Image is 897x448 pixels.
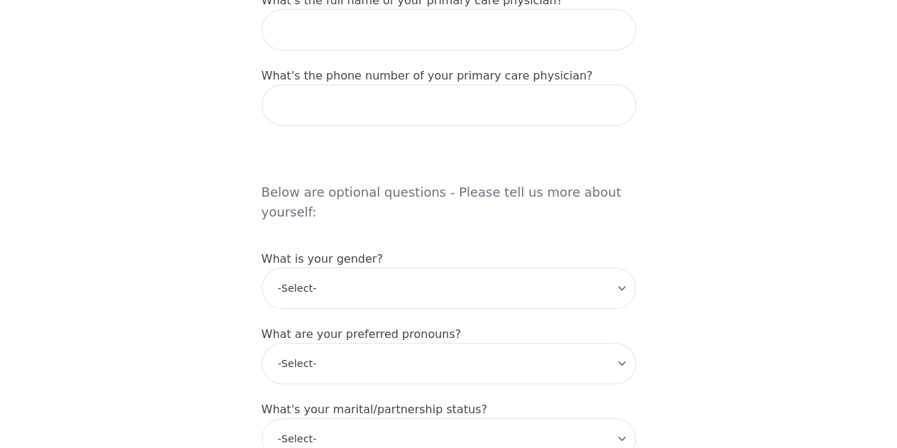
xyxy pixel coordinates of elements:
label: What are your preferred pronouns? [262,327,462,341]
h5: Below are optional questions - Please tell us more about yourself: [262,143,636,234]
label: What's your marital/partnership status? [262,403,487,416]
label: What is your gender? [262,252,383,266]
label: What's the phone number of your primary care physician? [262,69,593,82]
